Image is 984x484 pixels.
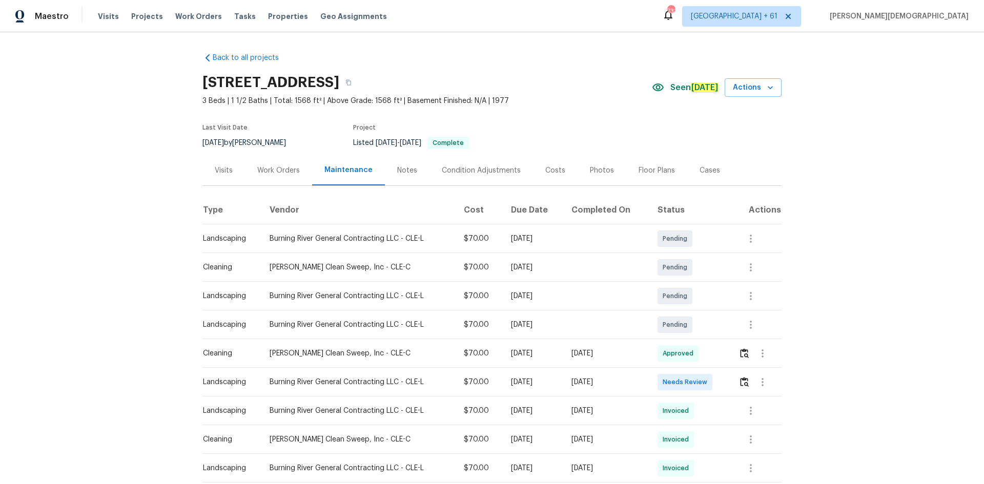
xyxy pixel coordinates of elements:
div: $70.00 [464,291,495,301]
div: [DATE] [511,234,555,244]
th: Due Date [503,196,563,224]
div: [DATE] [571,377,641,387]
div: [DATE] [571,406,641,416]
div: Cleaning [203,262,253,272]
th: Vendor [261,196,456,224]
div: $70.00 [464,348,495,359]
span: Invoiced [663,406,693,416]
span: Geo Assignments [320,11,387,22]
div: Cases [700,165,720,176]
div: Burning River General Contracting LLC - CLE-L [270,291,447,301]
span: Maestro [35,11,69,22]
div: [PERSON_NAME] Clean Sweep, Inc - CLE-C [270,434,447,445]
span: Seen [670,82,719,93]
div: [DATE] [511,377,555,387]
div: $70.00 [464,377,495,387]
a: Back to all projects [202,53,301,63]
span: Last Visit Date [202,124,248,131]
div: Landscaping [203,320,253,330]
div: Landscaping [203,406,253,416]
span: [PERSON_NAME][DEMOGRAPHIC_DATA] [826,11,969,22]
span: Project [353,124,376,131]
span: Pending [663,320,691,330]
div: [PERSON_NAME] Clean Sweep, Inc - CLE-C [270,348,447,359]
h2: [STREET_ADDRESS] [202,77,339,88]
button: Actions [725,78,782,97]
button: Copy Address [339,73,358,92]
div: Costs [545,165,565,176]
button: Review Icon [739,370,750,394]
div: Landscaping [203,234,253,244]
div: Burning River General Contracting LLC - CLE-L [270,320,447,330]
div: [DATE] [511,320,555,330]
div: Landscaping [203,291,253,301]
img: Review Icon [740,348,749,358]
span: Needs Review [663,377,711,387]
div: [DATE] [511,262,555,272]
span: Invoiced [663,434,693,445]
div: Visits [215,165,233,176]
span: [DATE] [400,139,421,146]
div: by [PERSON_NAME] [202,137,298,149]
span: Actions [733,81,773,94]
span: Tasks [234,13,256,20]
div: [DATE] [511,348,555,359]
div: Photos [590,165,614,176]
span: Invoiced [663,463,693,473]
span: [GEOGRAPHIC_DATA] + 61 [691,11,777,22]
div: Maintenance [324,165,373,175]
div: Work Orders [257,165,300,176]
div: [DATE] [571,463,641,473]
div: [DATE] [511,434,555,445]
th: Cost [456,196,503,224]
span: Properties [268,11,308,22]
div: Burning River General Contracting LLC - CLE-L [270,377,447,387]
div: $70.00 [464,406,495,416]
div: [DATE] [571,434,641,445]
button: Review Icon [739,341,750,366]
span: Pending [663,291,691,301]
div: 733 [667,6,674,16]
th: Status [649,196,730,224]
div: Landscaping [203,377,253,387]
div: Landscaping [203,463,253,473]
span: Work Orders [175,11,222,22]
div: Burning River General Contracting LLC - CLE-L [270,406,447,416]
div: $70.00 [464,234,495,244]
div: $70.00 [464,434,495,445]
img: Review Icon [740,377,749,387]
span: [DATE] [202,139,224,146]
span: Listed [353,139,469,146]
th: Type [202,196,261,224]
div: Floor Plans [639,165,675,176]
div: [DATE] [511,406,555,416]
span: 3 Beds | 1 1/2 Baths | Total: 1568 ft² | Above Grade: 1568 ft² | Basement Finished: N/A | 1977 [202,96,652,106]
span: [DATE] [376,139,397,146]
div: Burning River General Contracting LLC - CLE-L [270,463,447,473]
div: Notes [397,165,417,176]
span: Visits [98,11,119,22]
span: Approved [663,348,698,359]
div: Cleaning [203,348,253,359]
span: Projects [131,11,163,22]
div: $70.00 [464,320,495,330]
div: Burning River General Contracting LLC - CLE-L [270,234,447,244]
div: [DATE] [511,291,555,301]
span: Pending [663,234,691,244]
span: - [376,139,421,146]
div: [DATE] [571,348,641,359]
div: $70.00 [464,262,495,272]
div: [DATE] [511,463,555,473]
span: Pending [663,262,691,272]
div: [PERSON_NAME] Clean Sweep, Inc - CLE-C [270,262,447,272]
em: [DATE] [691,83,719,92]
div: Condition Adjustments [442,165,521,176]
div: Cleaning [203,434,253,445]
div: $70.00 [464,463,495,473]
th: Completed On [563,196,649,224]
th: Actions [730,196,782,224]
span: Complete [428,140,468,146]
